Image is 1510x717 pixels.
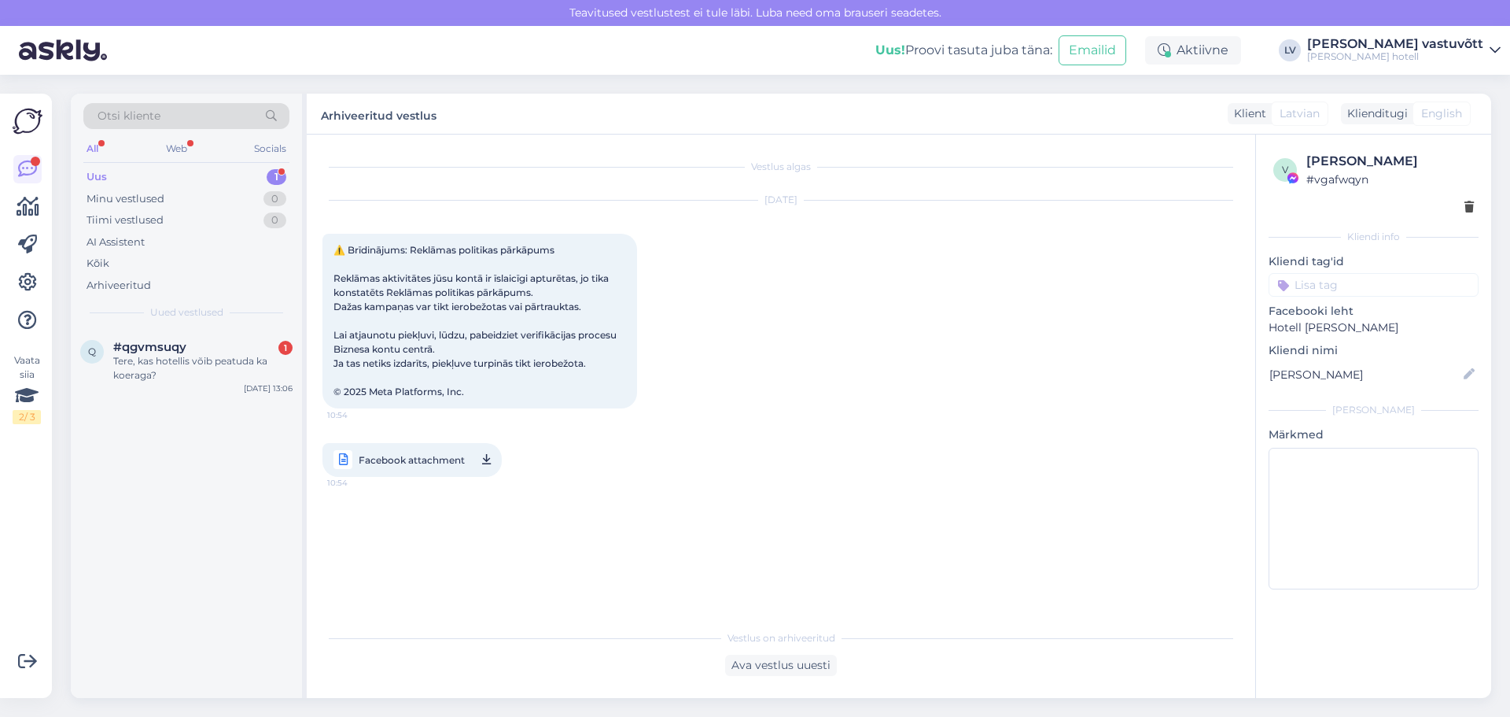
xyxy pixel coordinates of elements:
span: #qgvmsuqy [113,340,186,354]
div: 1 [267,169,286,185]
img: Askly Logo [13,106,42,136]
div: Minu vestlused [87,191,164,207]
div: Aktiivne [1145,36,1241,65]
span: 10:54 [327,409,386,421]
button: Emailid [1059,35,1126,65]
div: Proovi tasuta juba täna: [875,41,1052,60]
span: ⚠️ Brīdinājums: Reklāmas politikas pārkāpums Reklāmas aktivitātes jūsu kontā ir īslaicīgi apturēt... [333,244,619,397]
div: Kõik [87,256,109,272]
div: Vaata siia [13,353,41,424]
div: LV [1279,39,1301,61]
div: 0 [263,213,286,228]
div: Tere, kas hotellis võib peatuda ka koeraga? [113,354,293,383]
div: [PERSON_NAME] [1306,152,1474,171]
span: v [1282,164,1288,176]
div: [PERSON_NAME] hotell [1307,50,1483,63]
div: Klient [1228,105,1266,122]
div: [PERSON_NAME] vastuvõtt [1307,38,1483,50]
div: Kliendi info [1269,230,1479,244]
p: Kliendi nimi [1269,342,1479,359]
b: Uus! [875,43,905,57]
div: Vestlus algas [322,160,1239,174]
span: Facebook attachment [359,450,465,470]
div: Ava vestlus uuesti [725,655,837,676]
label: Arhiveeritud vestlus [321,103,436,124]
span: Vestlus on arhiveeritud [727,631,835,645]
span: Otsi kliente [98,108,160,124]
input: Lisa nimi [1269,366,1460,383]
div: Socials [251,139,289,159]
input: Lisa tag [1269,273,1479,297]
div: 1 [278,341,293,355]
div: Tiimi vestlused [87,213,164,228]
div: [DATE] 13:06 [244,383,293,394]
p: Märkmed [1269,427,1479,443]
div: Uus [87,169,107,185]
div: Web [163,139,190,159]
span: 10:54 [327,473,386,493]
div: Klienditugi [1341,105,1408,122]
a: Facebook attachment10:54 [322,443,502,477]
div: AI Assistent [87,235,145,250]
p: Kliendi tag'id [1269,253,1479,270]
span: Latvian [1280,105,1320,122]
a: [PERSON_NAME] vastuvõtt[PERSON_NAME] hotell [1307,38,1501,63]
span: Uued vestlused [150,305,223,320]
div: 2 / 3 [13,410,41,424]
p: Hotell [PERSON_NAME] [1269,320,1479,336]
div: Arhiveeritud [87,278,151,294]
span: English [1421,105,1462,122]
span: q [88,346,96,357]
div: # vgafwqyn [1306,171,1474,188]
p: Facebooki leht [1269,303,1479,320]
div: All [83,139,101,159]
div: [PERSON_NAME] [1269,403,1479,417]
div: 0 [263,191,286,207]
div: [DATE] [322,193,1239,207]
